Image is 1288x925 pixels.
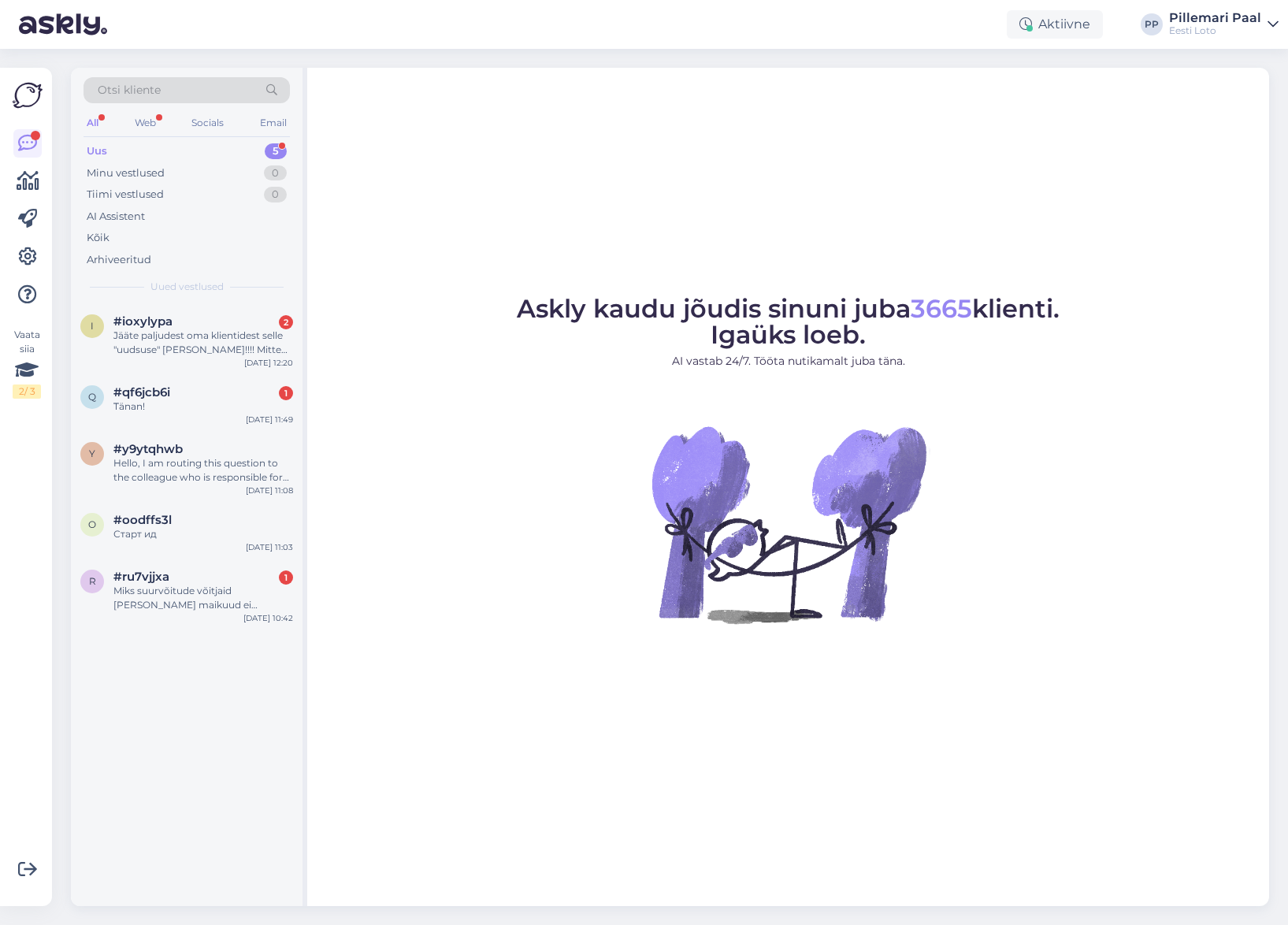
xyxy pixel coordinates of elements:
[279,570,293,585] div: 1
[257,113,290,133] div: Email
[279,315,293,329] div: 2
[13,80,43,110] img: Askly Logo
[517,353,1060,370] p: AI vastab 24/7. Tööta nutikamalt juba täna.
[1007,10,1103,39] div: Aktiivne
[1169,24,1261,37] div: Eesti Loto
[246,414,293,425] div: [DATE] 11:49
[911,293,972,324] span: 3665
[89,575,96,587] span: r
[279,386,293,400] div: 1
[265,143,287,159] div: 5
[87,187,164,202] div: Tiimi vestlused
[113,329,293,357] div: Jääte paljudest oma klientidest selle "uudsuse" [PERSON_NAME]!!!! Mitte kuskil Euroopas pole sell...
[98,82,161,98] span: Otsi kliente
[264,187,287,202] div: 0
[113,570,169,584] span: #ru7vjjxa
[84,113,102,133] div: All
[244,357,293,369] div: [DATE] 12:20
[647,382,930,666] img: No Chat active
[113,314,173,329] span: #ioxylypa
[113,527,293,541] div: Старт ид
[87,143,107,159] div: Uus
[88,518,96,530] span: o
[88,391,96,403] span: q
[150,280,224,294] span: Uued vestlused
[87,209,145,225] div: AI Assistent
[113,584,293,612] div: Miks suurvõitude võitjaid [PERSON_NAME] maikuud ei avalikustata
[89,448,95,459] span: y
[246,541,293,553] div: [DATE] 11:03
[87,252,151,268] div: Arhiveeritud
[132,113,159,133] div: Web
[13,328,41,399] div: Vaata siia
[113,456,293,485] div: Hello, I am routing this question to the colleague who is responsible for this topic. The reply m...
[13,384,41,399] div: 2 / 3
[91,320,94,332] span: i
[113,399,293,414] div: Tänan!
[243,612,293,624] div: [DATE] 10:42
[113,385,170,399] span: #qf6jcb6i
[1141,13,1163,35] div: PP
[113,442,183,456] span: #y9ytqhwb
[1169,12,1279,37] a: Pillemari PaalEesti Loto
[246,485,293,496] div: [DATE] 11:08
[188,113,227,133] div: Socials
[87,230,109,246] div: Kõik
[517,293,1060,350] span: Askly kaudu jõudis sinuni juba klienti. Igaüks loeb.
[113,513,172,527] span: #oodffs3l
[264,165,287,181] div: 0
[87,165,165,181] div: Minu vestlused
[1169,12,1261,24] div: Pillemari Paal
